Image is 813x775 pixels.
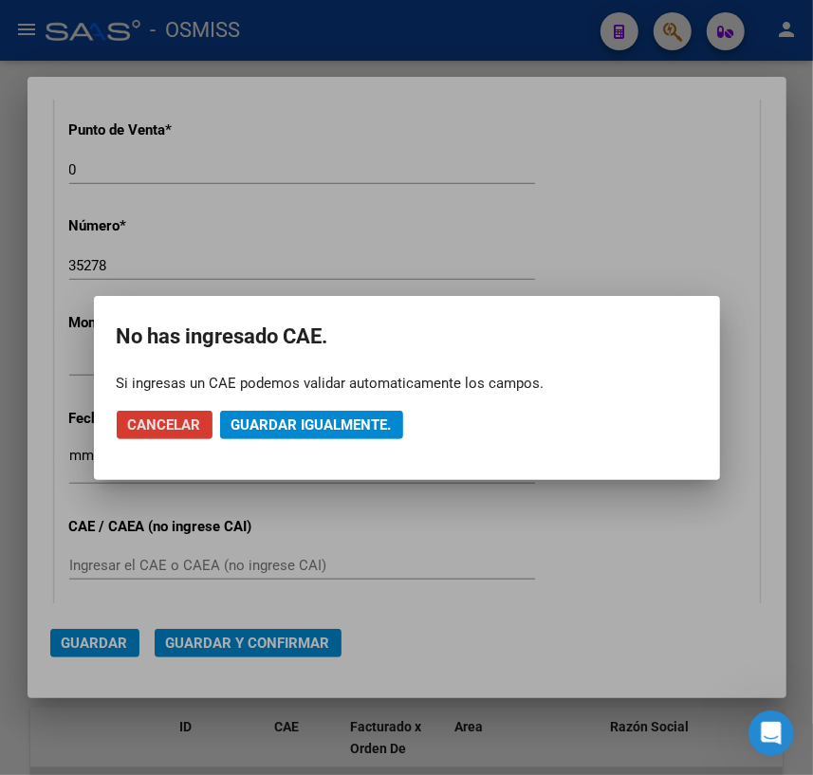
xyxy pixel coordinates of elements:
button: Guardar igualmente. [220,411,403,439]
button: Cancelar [117,411,212,439]
div: Si ingresas un CAE podemos validar automaticamente los campos. [117,374,697,393]
span: Cancelar [128,416,201,434]
span: Guardar igualmente. [231,416,392,434]
h2: No has ingresado CAE. [117,319,697,355]
iframe: Intercom live chat [748,710,794,756]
